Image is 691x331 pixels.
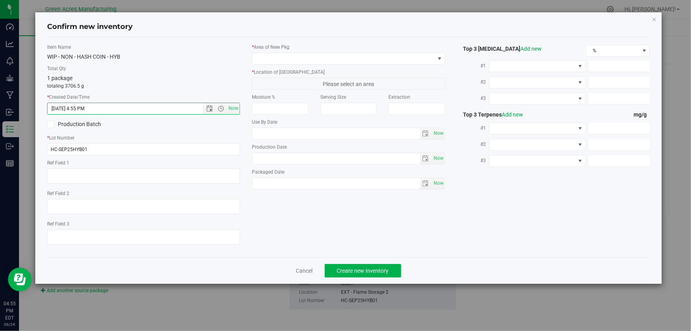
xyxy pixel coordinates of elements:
[47,82,240,90] p: totaling 3706.5 g
[502,111,523,118] a: Add new
[47,94,240,101] label: Created Date/Time
[227,103,240,114] span: Set Current date
[296,267,313,275] a: Cancel
[47,22,133,32] h4: Confirm new inventory
[47,44,240,51] label: Item Name
[457,137,489,151] label: #2
[252,78,445,90] span: Please select an area
[47,120,138,128] label: Production Batch
[337,268,389,274] span: Create new inventory
[252,168,445,176] label: Packaged Date
[252,44,445,51] label: Area of New Pkg
[634,111,650,118] span: mg/g
[432,128,445,139] span: select
[420,128,432,139] span: select
[47,134,240,142] label: Lot Number
[457,121,489,135] label: #1
[388,94,445,101] label: Extraction
[432,153,445,164] span: select
[8,268,32,291] iframe: Resource center
[47,190,240,197] label: Ref Field 2
[47,53,240,61] div: WIP - NON - HASH COIN - HYB
[47,65,240,72] label: Total Qty
[420,153,432,164] span: select
[420,178,432,189] span: select
[432,128,445,139] span: Set Current date
[586,45,640,56] span: %
[252,143,445,151] label: Production Date
[214,105,228,112] span: Open the time view
[457,59,489,73] label: #1
[252,69,445,76] label: Location of [GEOGRAPHIC_DATA]
[47,159,240,166] label: Ref Field 1
[252,119,445,126] label: Use By Date
[432,178,445,189] span: Set Current date
[203,105,216,112] span: Open the date view
[521,46,542,52] a: Add new
[432,153,445,164] span: Set Current date
[457,111,523,118] span: Top 3 Terpenes
[457,75,489,89] label: #2
[47,220,240,228] label: Ref Field 3
[457,153,489,168] label: #3
[320,94,377,101] label: Serving Size
[457,91,489,105] label: #3
[325,264,401,277] button: Create new inventory
[252,94,308,101] label: Moisture %
[47,75,72,81] span: 1 package
[432,178,445,189] span: select
[457,46,542,52] span: Top 3 [MEDICAL_DATA]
